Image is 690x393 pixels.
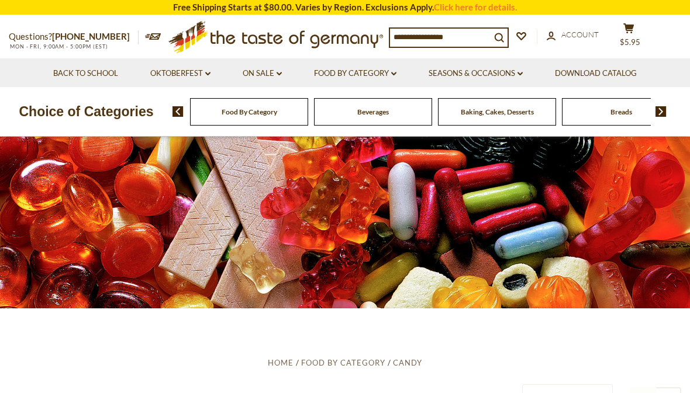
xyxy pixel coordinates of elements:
a: Account [547,29,599,41]
a: Beverages [357,107,389,116]
img: previous arrow [172,106,184,117]
a: Seasons & Occasions [429,67,523,80]
img: next arrow [655,106,667,117]
span: MON - FRI, 9:00AM - 5:00PM (EST) [9,43,108,50]
a: Click here for details. [434,2,517,12]
p: Questions? [9,29,139,44]
a: Food By Category [314,67,396,80]
a: Download Catalog [555,67,637,80]
span: $5.95 [620,37,640,47]
a: Back to School [53,67,118,80]
a: On Sale [243,67,282,80]
a: [PHONE_NUMBER] [52,31,130,41]
a: Baking, Cakes, Desserts [461,107,534,116]
a: Food By Category [301,358,385,367]
a: Oktoberfest [150,67,211,80]
button: $5.95 [611,23,646,52]
a: Candy [393,358,422,367]
a: Food By Category [222,107,277,116]
a: Breads [610,107,632,116]
span: Account [561,30,599,39]
a: Home [268,358,294,367]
